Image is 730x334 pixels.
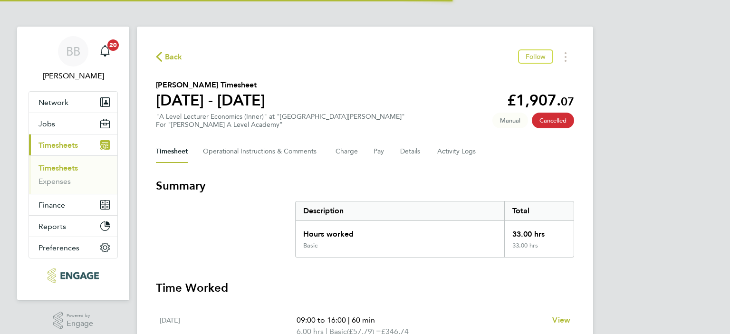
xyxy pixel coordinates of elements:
div: Summary [295,201,574,258]
span: | [348,315,350,324]
a: BB[PERSON_NAME] [29,36,118,82]
span: 07 [561,95,574,108]
div: For "[PERSON_NAME] A Level Academy" [156,121,405,129]
div: Hours worked [296,221,504,242]
button: Timesheet [156,140,188,163]
button: Details [400,140,422,163]
div: 33.00 hrs [504,242,574,257]
span: Network [38,98,68,107]
span: This timesheet has been cancelled. [532,113,574,128]
button: Operational Instructions & Comments [203,140,320,163]
span: Engage [67,320,93,328]
h2: [PERSON_NAME] Timesheet [156,79,265,91]
span: Powered by [67,312,93,320]
span: Jobs [38,119,55,128]
div: "A Level Lecturer Economics (Inner)" at "[GEOGRAPHIC_DATA][PERSON_NAME]" [156,113,405,129]
h3: Time Worked [156,280,574,296]
span: Becky Blight [29,70,118,82]
h1: [DATE] - [DATE] [156,91,265,110]
span: Reports [38,222,66,231]
a: View [552,315,570,326]
div: Total [504,201,574,220]
button: Timesheets [29,134,117,155]
span: 20 [107,39,119,51]
span: View [552,315,570,324]
button: Timesheets Menu [557,49,574,64]
img: xede-logo-retina.png [48,268,98,283]
div: Timesheets [29,155,117,194]
span: This timesheet was manually created. [492,113,528,128]
div: 33.00 hrs [504,221,574,242]
button: Charge [336,140,358,163]
span: BB [66,45,80,57]
h3: Summary [156,178,574,193]
div: Description [296,201,504,220]
nav: Main navigation [17,27,129,300]
button: Reports [29,216,117,237]
span: Preferences [38,243,79,252]
div: Basic [303,242,317,249]
span: Finance [38,200,65,210]
button: Preferences [29,237,117,258]
a: Powered byEngage [53,312,94,330]
a: Expenses [38,177,71,186]
span: Back [165,51,182,63]
button: Activity Logs [437,140,477,163]
button: Network [29,92,117,113]
span: Timesheets [38,141,78,150]
button: Finance [29,194,117,215]
span: 09:00 to 16:00 [297,315,346,324]
a: Timesheets [38,163,78,172]
button: Follow [518,49,553,64]
button: Pay [374,140,385,163]
app-decimal: £1,907. [507,91,574,109]
span: Follow [526,52,546,61]
a: 20 [96,36,115,67]
button: Back [156,51,182,63]
button: Jobs [29,113,117,134]
span: 60 min [352,315,375,324]
a: Go to home page [29,268,118,283]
